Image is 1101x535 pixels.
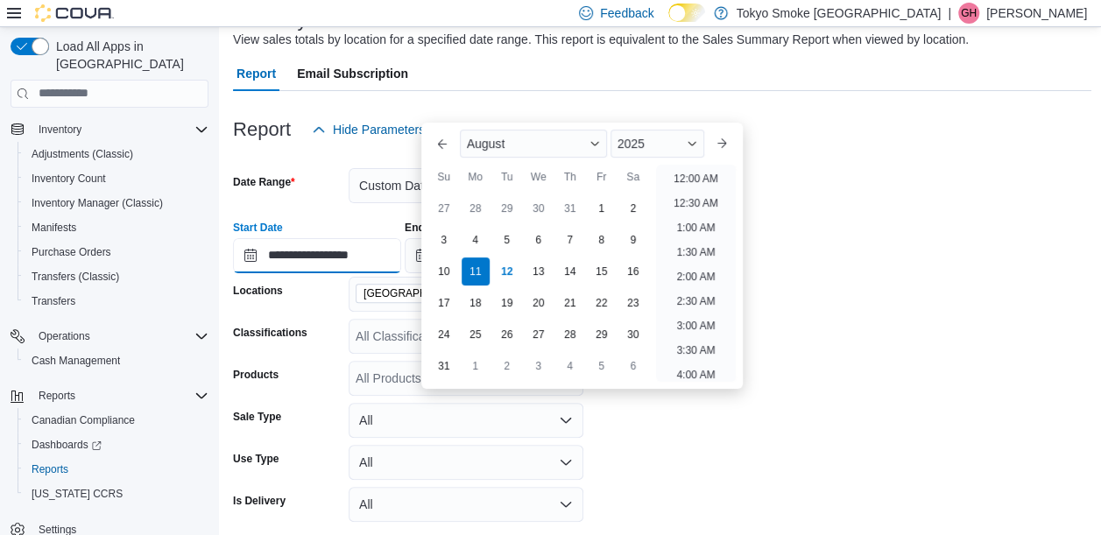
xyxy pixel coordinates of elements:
[430,194,458,222] div: day-27
[948,3,951,24] p: |
[25,217,208,238] span: Manifests
[428,130,456,158] button: Previous Month
[25,410,208,431] span: Canadian Compliance
[430,163,458,191] div: Su
[233,452,279,466] label: Use Type
[349,403,583,438] button: All
[18,215,215,240] button: Manifests
[25,459,75,480] a: Reports
[619,257,647,285] div: day-16
[556,352,584,380] div: day-4
[233,238,401,273] input: Press the down key to enter a popover containing a calendar. Press the escape key to close the po...
[405,238,573,273] input: Press the down key to open a popover containing a calendar.
[430,289,458,317] div: day-17
[25,291,208,312] span: Transfers
[462,289,490,317] div: day-18
[25,483,208,504] span: Washington CCRS
[669,364,722,385] li: 4:00 AM
[32,326,97,347] button: Operations
[588,320,616,348] div: day-29
[588,226,616,254] div: day-8
[525,194,553,222] div: day-30
[556,289,584,317] div: day-21
[32,326,208,347] span: Operations
[349,487,583,522] button: All
[493,320,521,348] div: day-26
[32,413,135,427] span: Canadian Compliance
[32,172,106,186] span: Inventory Count
[349,168,583,203] button: Custom Date
[618,137,645,151] span: 2025
[32,119,88,140] button: Inventory
[430,320,458,348] div: day-24
[462,163,490,191] div: Mo
[25,483,130,504] a: [US_STATE] CCRS
[18,457,215,482] button: Reports
[233,175,295,189] label: Date Range
[986,3,1087,24] p: [PERSON_NAME]
[18,142,215,166] button: Adjustments (Classic)
[32,245,111,259] span: Purchase Orders
[588,289,616,317] div: day-22
[588,257,616,285] div: day-15
[25,193,208,214] span: Inventory Manager (Classic)
[25,410,142,431] a: Canadian Compliance
[430,226,458,254] div: day-3
[4,117,215,142] button: Inventory
[233,221,283,235] label: Start Date
[49,38,208,73] span: Load All Apps in [GEOGRAPHIC_DATA]
[619,163,647,191] div: Sa
[556,163,584,191] div: Th
[525,226,553,254] div: day-6
[363,285,500,302] span: [GEOGRAPHIC_DATA] Wellington Corners
[25,350,127,371] a: Cash Management
[236,56,276,91] span: Report
[619,352,647,380] div: day-6
[525,257,553,285] div: day-13
[25,242,208,263] span: Purchase Orders
[525,289,553,317] div: day-20
[667,168,725,189] li: 12:00 AM
[25,144,140,165] a: Adjustments (Classic)
[32,438,102,452] span: Dashboards
[669,266,722,287] li: 2:00 AM
[18,191,215,215] button: Inventory Manager (Classic)
[32,354,120,368] span: Cash Management
[32,294,75,308] span: Transfers
[669,291,722,312] li: 2:30 AM
[25,168,113,189] a: Inventory Count
[39,123,81,137] span: Inventory
[32,196,163,210] span: Inventory Manager (Classic)
[961,3,977,24] span: GH
[493,194,521,222] div: day-29
[493,163,521,191] div: Tu
[18,482,215,506] button: [US_STATE] CCRS
[708,130,736,158] button: Next month
[18,264,215,289] button: Transfers (Classic)
[18,289,215,313] button: Transfers
[25,168,208,189] span: Inventory Count
[32,147,133,161] span: Adjustments (Classic)
[619,226,647,254] div: day-9
[39,389,75,403] span: Reports
[428,193,649,382] div: August, 2025
[25,242,118,263] a: Purchase Orders
[18,408,215,433] button: Canadian Compliance
[233,31,969,49] div: View sales totals by location for a specified date range. This report is equivalent to the Sales ...
[39,329,90,343] span: Operations
[619,320,647,348] div: day-30
[35,4,114,22] img: Cova
[737,3,942,24] p: Tokyo Smoke [GEOGRAPHIC_DATA]
[588,352,616,380] div: day-5
[668,22,669,23] span: Dark Mode
[25,193,170,214] a: Inventory Manager (Classic)
[25,144,208,165] span: Adjustments (Classic)
[18,348,215,373] button: Cash Management
[493,289,521,317] div: day-19
[958,3,979,24] div: Geoff Hudson
[233,410,281,424] label: Sale Type
[669,315,722,336] li: 3:00 AM
[18,166,215,191] button: Inventory Count
[656,165,736,382] ul: Time
[610,130,704,158] div: Button. Open the year selector. 2025 is currently selected.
